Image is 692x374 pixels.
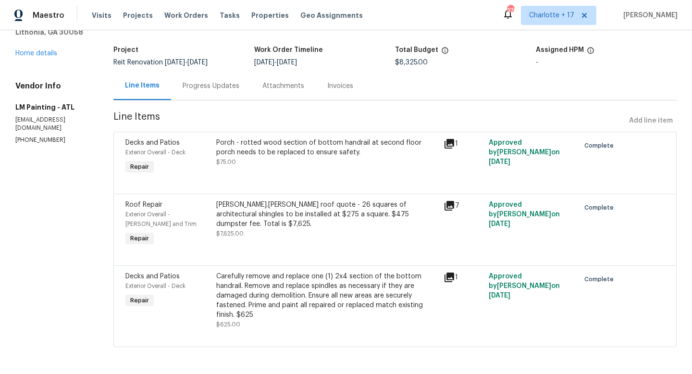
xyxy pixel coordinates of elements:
span: Exterior Overall - [PERSON_NAME] and Trim [125,212,197,227]
div: Porch - rotted wood section of bottom handrail at second floor porch needs to be replaced to ensu... [216,138,438,157]
span: [DATE] [489,159,510,165]
span: Reit Renovation [113,59,208,66]
h5: LM Painting - ATL [15,102,90,112]
span: Decks and Patios [125,273,180,280]
span: $75.00 [216,159,236,165]
div: Progress Updates [183,81,239,91]
h5: Total Budget [395,47,438,53]
p: [PHONE_NUMBER] [15,136,90,144]
span: Repair [126,162,153,172]
span: Approved by [PERSON_NAME] on [489,273,560,299]
span: $625.00 [216,322,240,327]
h5: Work Order Timeline [254,47,323,53]
span: Charlotte + 17 [529,11,574,20]
span: - [254,59,297,66]
span: Visits [92,11,111,20]
span: [DATE] [254,59,274,66]
span: [DATE] [489,221,510,227]
span: Complete [584,274,618,284]
span: Complete [584,203,618,212]
a: Home details [15,50,57,57]
div: 1 [444,272,483,283]
div: Invoices [327,81,353,91]
span: [PERSON_NAME] [619,11,678,20]
div: 7 [444,200,483,212]
span: Work Orders [164,11,208,20]
span: Properties [251,11,289,20]
span: $8,325.00 [395,59,428,66]
div: 379 [507,6,514,15]
div: - [536,59,677,66]
span: The hpm assigned to this work order. [587,47,594,59]
h5: Lithonia, GA 30058 [15,27,90,37]
div: 1 [444,138,483,150]
h4: Vendor Info [15,81,90,91]
span: Maestro [33,11,64,20]
div: [PERSON_NAME].[PERSON_NAME] roof quote - 26 squares of architectural shingles to be installed at ... [216,200,438,229]
span: [DATE] [489,292,510,299]
span: - [165,59,208,66]
span: [DATE] [187,59,208,66]
span: $7,625.00 [216,231,244,237]
div: Carefully remove and replace one (1) 2x4 section of the bottom handrail. Remove and replace spind... [216,272,438,320]
span: Line Items [113,112,625,130]
span: Approved by [PERSON_NAME] on [489,139,560,165]
span: Complete [584,141,618,150]
span: Exterior Overall - Deck [125,150,185,155]
p: [EMAIL_ADDRESS][DOMAIN_NAME] [15,116,90,132]
h5: Assigned HPM [536,47,584,53]
span: Exterior Overall - Deck [125,283,185,289]
span: Projects [123,11,153,20]
span: [DATE] [277,59,297,66]
div: Attachments [262,81,304,91]
span: Approved by [PERSON_NAME] on [489,201,560,227]
span: Roof Repair [125,201,162,208]
span: The total cost of line items that have been proposed by Opendoor. This sum includes line items th... [441,47,449,59]
span: Geo Assignments [300,11,363,20]
span: Repair [126,234,153,243]
span: Decks and Patios [125,139,180,146]
span: Tasks [220,12,240,19]
span: [DATE] [165,59,185,66]
div: Line Items [125,81,160,90]
span: Repair [126,296,153,305]
h5: Project [113,47,138,53]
